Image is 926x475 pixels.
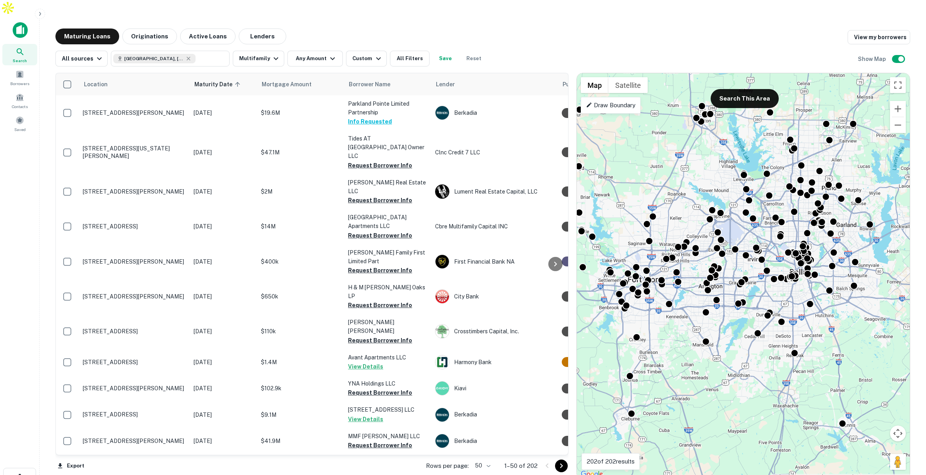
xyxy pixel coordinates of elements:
[194,222,253,231] p: [DATE]
[608,77,648,93] button: Show satellite imagery
[262,80,322,89] span: Mortgage Amount
[348,161,412,170] button: Request Borrower Info
[83,223,186,230] p: [STREET_ADDRESS]
[194,358,253,367] p: [DATE]
[83,437,186,445] p: [STREET_ADDRESS][PERSON_NAME]
[348,134,427,160] p: Tides AT [GEOGRAPHIC_DATA] Owner LLC
[194,148,253,157] p: [DATE]
[435,148,554,157] p: Clnc Credit 7 LLC
[261,222,340,231] p: $14M
[461,51,487,66] button: Reset
[344,73,431,95] th: Borrower Name
[435,382,449,395] img: picture
[287,51,343,66] button: Any Amount
[504,461,538,471] p: 1–50 of 202
[348,117,392,126] button: Info Requested
[55,28,119,44] button: Maturing Loans
[390,51,430,66] button: All Filters
[348,414,383,424] button: View Details
[122,28,177,44] button: Originations
[890,101,906,117] button: Zoom in
[261,358,340,367] p: $1.4M
[435,290,449,303] img: picture
[84,80,108,89] span: Location
[239,28,286,44] button: Lenders
[348,405,427,414] p: [STREET_ADDRESS] LLC
[2,113,37,134] a: Saved
[348,336,412,345] button: Request Borrower Info
[261,292,340,301] p: $650k
[848,30,910,44] a: View my borrowers
[348,231,412,240] button: Request Borrower Info
[261,187,340,196] p: $2M
[435,289,554,304] div: City Bank
[190,73,257,95] th: Maturity Date
[261,437,340,445] p: $41.9M
[348,388,412,397] button: Request Borrower Info
[348,300,412,310] button: Request Borrower Info
[194,80,243,89] span: Maturity Date
[83,328,186,335] p: [STREET_ADDRESS]
[2,90,37,111] a: Contacts
[890,454,906,470] button: Drag Pegman onto the map to open Street View
[348,283,427,300] p: H & M [PERSON_NAME] Oaks LP
[348,99,427,117] p: Parkland Pointe Limited Partnership
[886,412,926,450] iframe: Chat Widget
[555,460,568,472] button: Go to next page
[890,117,906,133] button: Zoom out
[83,411,186,418] p: [STREET_ADDRESS]
[194,108,253,117] p: [DATE]
[435,184,554,199] div: Lument Real Estate Capital, LLC
[890,77,906,93] button: Toggle fullscreen view
[194,292,253,301] p: [DATE]
[348,379,427,388] p: YNA Holdings LLC
[194,257,253,266] p: [DATE]
[435,324,554,338] div: Crosstimbers Capital, Inc.
[858,55,887,63] h6: Show Map
[233,51,284,66] button: Multifamily
[261,148,340,157] p: $47.1M
[194,187,253,196] p: [DATE]
[439,187,446,196] p: L R
[194,384,253,393] p: [DATE]
[435,434,554,448] div: Berkadia
[436,80,455,89] span: Lender
[348,266,412,275] button: Request Borrower Info
[426,461,469,471] p: Rows per page:
[10,80,29,87] span: Borrowers
[348,353,427,362] p: Avant Apartments LLC
[435,106,449,120] img: picture
[435,255,554,269] div: First Financial Bank NA
[14,126,26,133] span: Saved
[83,293,186,300] p: [STREET_ADDRESS][PERSON_NAME]
[261,327,340,336] p: $110k
[2,67,37,88] a: Borrowers
[348,318,427,335] p: [PERSON_NAME] [PERSON_NAME]
[180,28,236,44] button: Active Loans
[2,44,37,65] a: Search
[587,457,635,466] p: 202 of 202 results
[433,51,458,66] button: Save your search to get updates of matches that match your search criteria.
[261,410,340,419] p: $9.1M
[348,432,427,441] p: MMF [PERSON_NAME] LLC
[55,51,108,66] button: All sources
[83,109,186,116] p: [STREET_ADDRESS][PERSON_NAME]
[79,73,190,95] th: Location
[13,22,28,38] img: capitalize-icon.png
[348,213,427,230] p: [GEOGRAPHIC_DATA] Apartments LLC
[435,255,449,268] img: picture
[352,54,383,63] div: Custom
[261,384,340,393] p: $102.9k
[711,89,779,108] button: Search This Area
[348,248,427,266] p: [PERSON_NAME] Family First Limited Part
[83,188,186,195] p: [STREET_ADDRESS][PERSON_NAME]
[435,222,554,231] p: Cbre Multifamily Capital INC
[261,108,340,117] p: $19.6M
[348,441,412,450] button: Request Borrower Info
[194,437,253,445] p: [DATE]
[349,80,390,89] span: Borrower Name
[194,327,253,336] p: [DATE]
